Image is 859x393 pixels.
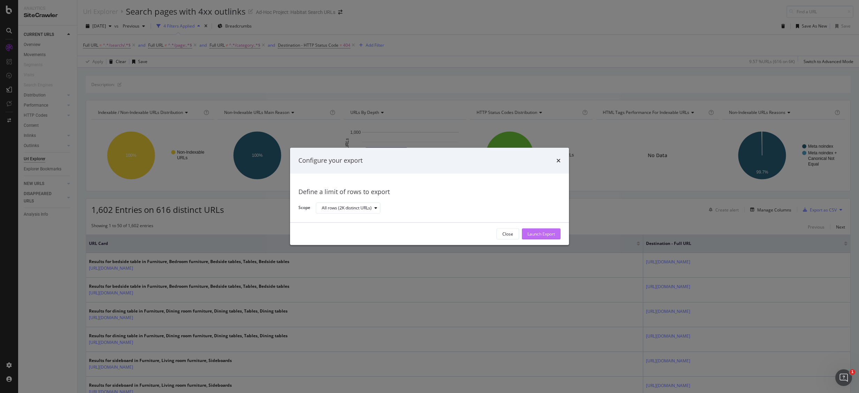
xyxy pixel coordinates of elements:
[298,205,310,213] label: Scope
[835,369,852,386] iframe: Intercom live chat
[298,187,561,196] div: Define a limit of rows to export
[290,148,569,245] div: modal
[556,156,561,165] div: times
[322,206,372,210] div: All rows (2K distinct URLs)
[496,229,519,240] button: Close
[502,231,513,237] div: Close
[316,202,380,214] button: All rows (2K distinct URLs)
[850,369,855,375] span: 1
[527,231,555,237] div: Launch Export
[298,156,363,165] div: Configure your export
[522,229,561,240] button: Launch Export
